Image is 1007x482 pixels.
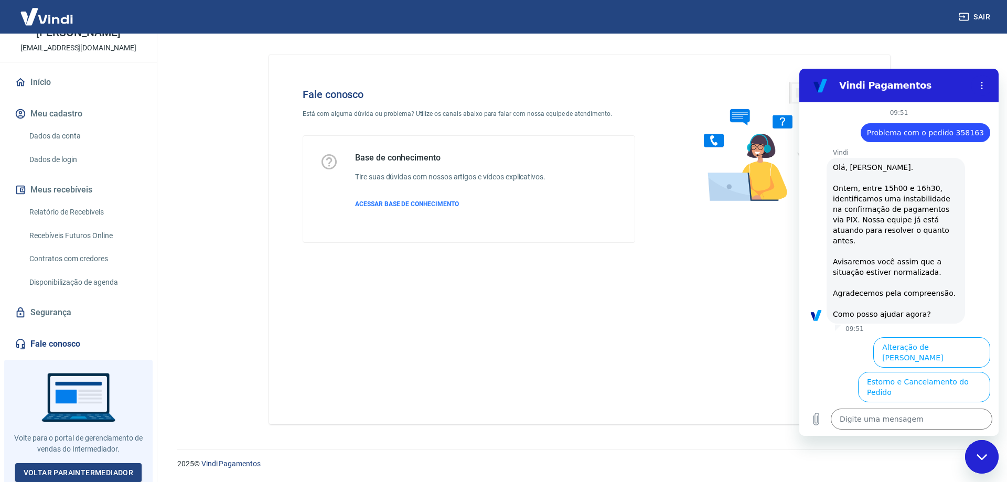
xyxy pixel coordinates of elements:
a: Fale conosco [13,333,144,356]
h4: Fale conosco [303,88,635,101]
a: ACESSAR BASE DE CONHECIMENTO [355,199,545,209]
iframe: Botão para abrir a janela de mensagens, conversa em andamento [965,440,999,474]
p: [PERSON_NAME] [36,27,120,38]
a: Relatório de Recebíveis [25,201,144,223]
img: Vindi [13,1,81,33]
iframe: Janela de mensagens [799,69,999,436]
p: Está com alguma dúvida ou problema? Utilize os canais abaixo para falar com nossa equipe de atend... [303,109,635,119]
p: [EMAIL_ADDRESS][DOMAIN_NAME] [20,42,136,53]
a: Segurança [13,301,144,324]
img: Fale conosco [683,71,842,211]
button: Meu cadastro [13,102,144,125]
button: Sair [957,7,994,27]
h5: Base de conhecimento [355,153,545,163]
button: Meus recebíveis [13,178,144,201]
a: Dados da conta [25,125,144,147]
span: ACESSAR BASE DE CONHECIMENTO [355,200,459,208]
a: Início [13,71,144,94]
h6: Tire suas dúvidas com nossos artigos e vídeos explicativos. [355,172,545,183]
a: Recebíveis Futuros Online [25,225,144,247]
p: 2025 © [177,458,982,469]
a: Contratos com credores [25,248,144,270]
a: Dados de login [25,149,144,170]
a: Vindi Pagamentos [201,459,261,468]
a: Disponibilização de agenda [25,272,144,293]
